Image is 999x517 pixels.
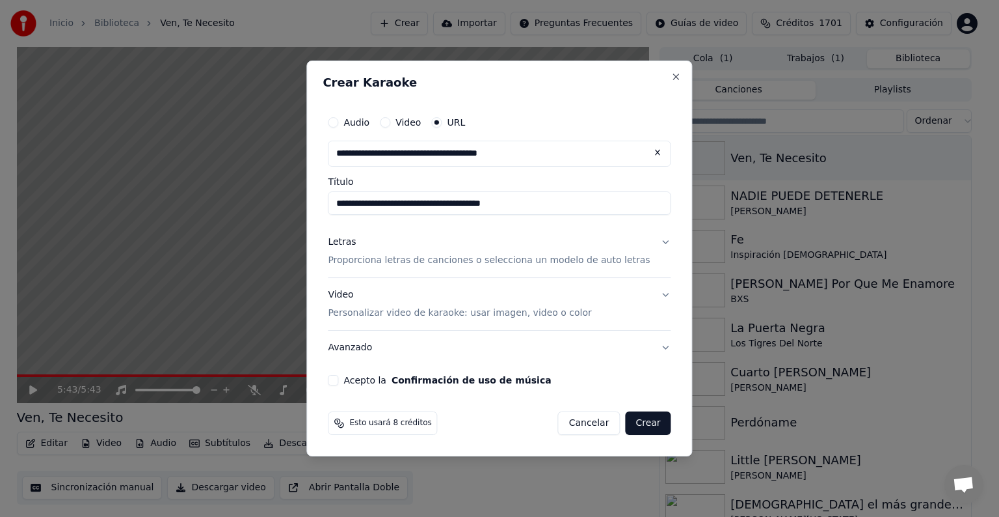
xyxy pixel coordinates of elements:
button: LetrasProporciona letras de canciones o selecciona un modelo de auto letras [328,225,671,277]
div: Video [328,288,591,320]
button: Crear [625,412,671,435]
label: Título [328,177,671,186]
span: Esto usará 8 créditos [349,418,431,428]
button: VideoPersonalizar video de karaoke: usar imagen, video o color [328,278,671,330]
button: Cancelar [558,412,620,435]
label: Audio [343,118,369,127]
h2: Crear Karaoke [323,77,676,89]
p: Personalizar video de karaoke: usar imagen, video o color [328,307,591,320]
button: Avanzado [328,331,671,365]
button: Acepto la [392,376,552,385]
label: URL [447,118,465,127]
label: Video [395,118,421,127]
div: Letras [328,236,356,249]
p: Proporciona letras de canciones o selecciona un modelo de auto letras [328,254,650,267]
label: Acepto la [343,376,551,385]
